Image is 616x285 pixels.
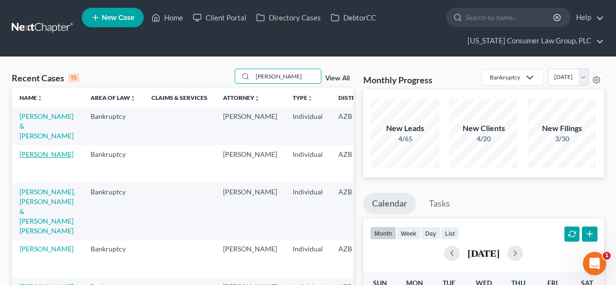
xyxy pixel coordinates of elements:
[12,72,79,84] div: Recent Cases
[449,134,518,144] div: 4/20
[223,94,260,101] a: Attorneyunfold_more
[331,183,378,240] td: AZB
[215,145,285,183] td: [PERSON_NAME]
[421,227,441,240] button: day
[571,9,604,26] a: Help
[83,240,144,278] td: Bankruptcy
[91,94,136,101] a: Area of Lawunfold_more
[285,183,331,240] td: Individual
[37,95,43,101] i: unfold_more
[331,145,378,183] td: AZB
[285,240,331,278] td: Individual
[363,74,432,86] h3: Monthly Progress
[490,73,520,81] div: Bankruptcy
[325,75,350,82] a: View All
[331,107,378,145] td: AZB
[83,145,144,183] td: Bankruptcy
[253,69,321,83] input: Search by name...
[254,95,260,101] i: unfold_more
[528,123,596,134] div: New Filings
[83,107,144,145] td: Bankruptcy
[293,94,313,101] a: Typeunfold_more
[363,193,416,214] a: Calendar
[583,252,606,275] iframe: Intercom live chat
[19,112,74,140] a: [PERSON_NAME] & [PERSON_NAME]
[420,193,459,214] a: Tasks
[68,74,79,82] div: 15
[326,9,381,26] a: DebtorCC
[449,123,518,134] div: New Clients
[83,183,144,240] td: Bankruptcy
[147,9,188,26] a: Home
[102,14,134,21] span: New Case
[285,145,331,183] td: Individual
[215,107,285,145] td: [PERSON_NAME]
[215,183,285,240] td: [PERSON_NAME]
[251,9,326,26] a: Directory Cases
[285,107,331,145] td: Individual
[19,245,74,253] a: [PERSON_NAME]
[19,150,74,158] a: [PERSON_NAME]
[463,32,604,50] a: [US_STATE] Consumer Law Group, PLC
[130,95,136,101] i: unfold_more
[19,188,75,235] a: [PERSON_NAME], [PERSON_NAME] & [PERSON_NAME] [PERSON_NAME]
[338,94,371,101] a: Districtunfold_more
[371,123,439,134] div: New Leads
[467,248,500,258] h2: [DATE]
[371,134,439,144] div: 4/65
[603,252,611,260] span: 1
[188,9,251,26] a: Client Portal
[307,95,313,101] i: unfold_more
[331,240,378,278] td: AZB
[19,94,43,101] a: Nameunfold_more
[466,8,555,26] input: Search by name...
[396,227,421,240] button: week
[528,134,596,144] div: 3/30
[441,227,459,240] button: list
[144,88,215,107] th: Claims & Services
[215,240,285,278] td: [PERSON_NAME]
[370,227,396,240] button: month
